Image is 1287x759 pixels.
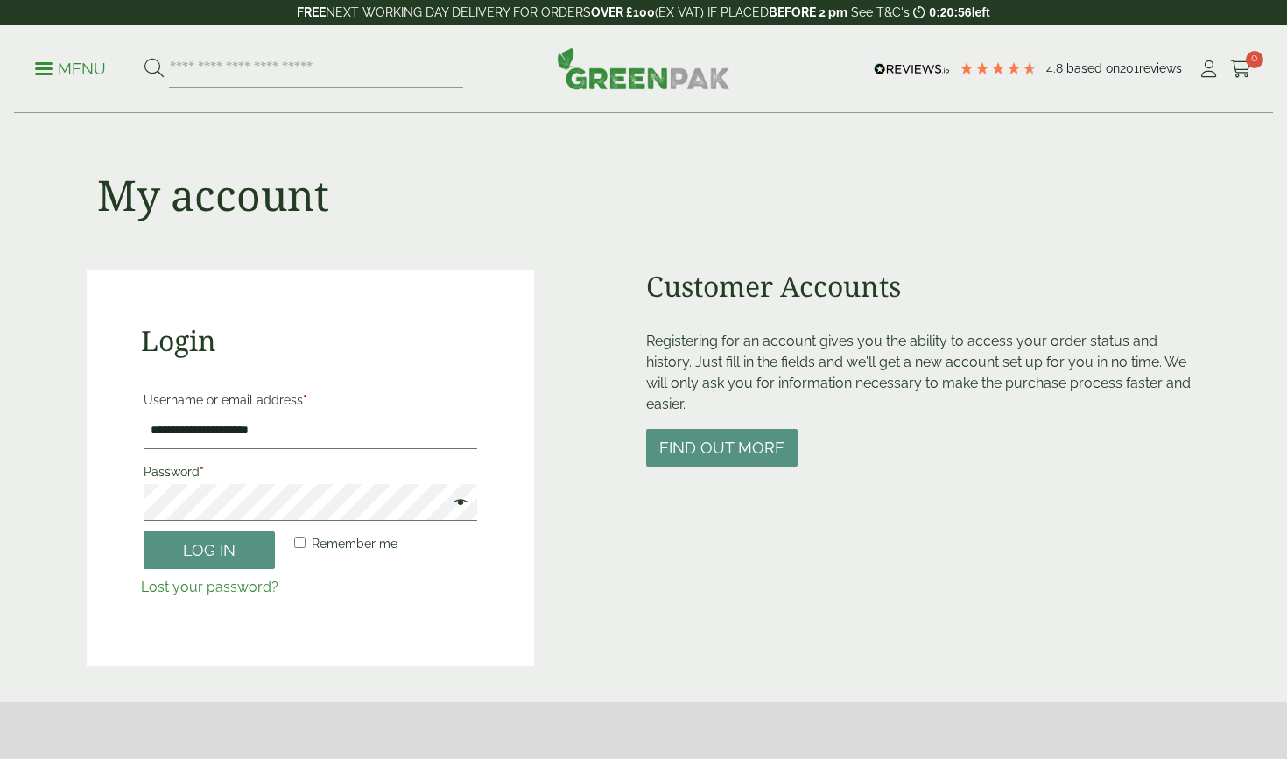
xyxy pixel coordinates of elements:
[557,47,730,89] img: GreenPak Supplies
[646,331,1200,415] p: Registering for an account gives you the ability to access your order status and history. Just fi...
[141,324,480,357] h2: Login
[1046,61,1066,75] span: 4.8
[646,429,798,467] button: Find out more
[769,5,847,19] strong: BEFORE 2 pm
[1246,51,1263,68] span: 0
[646,270,1200,303] h2: Customer Accounts
[646,440,798,457] a: Find out more
[591,5,655,19] strong: OVER £100
[929,5,971,19] span: 0:20:56
[312,537,397,551] span: Remember me
[144,531,275,569] button: Log in
[1066,61,1120,75] span: Based on
[97,170,329,221] h1: My account
[294,537,306,548] input: Remember me
[144,460,477,484] label: Password
[1198,60,1220,78] i: My Account
[297,5,326,19] strong: FREE
[1230,56,1252,82] a: 0
[141,579,278,595] a: Lost your password?
[35,59,106,80] p: Menu
[959,60,1037,76] div: 4.79 Stars
[1120,61,1139,75] span: 201
[972,5,990,19] span: left
[1230,60,1252,78] i: Cart
[35,59,106,76] a: Menu
[851,5,910,19] a: See T&C's
[874,63,950,75] img: REVIEWS.io
[1139,61,1182,75] span: reviews
[144,388,477,412] label: Username or email address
